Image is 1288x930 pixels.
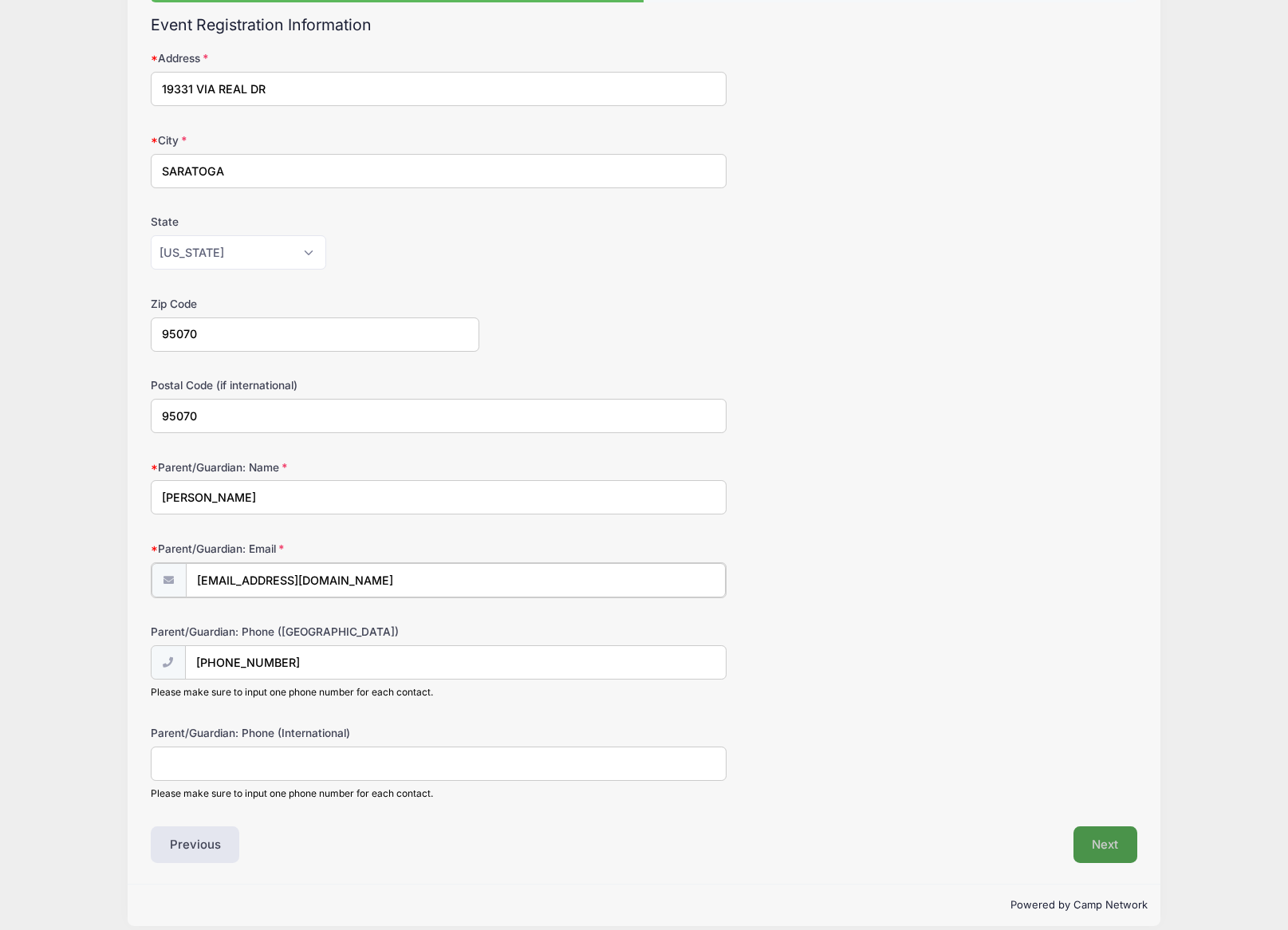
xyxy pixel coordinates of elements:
p: Powered by Camp Network [140,897,1148,913]
div: Please make sure to input one phone number for each contact. [151,786,727,801]
label: City [151,132,479,148]
label: State [151,214,479,230]
label: Parent/Guardian: Phone ([GEOGRAPHIC_DATA]) [151,624,479,640]
button: Previous [151,826,240,863]
label: Parent/Guardian: Phone (International) [151,725,479,741]
label: Address [151,50,479,66]
label: Parent/Guardian: Email [151,541,479,557]
label: Postal Code (if international) [151,377,479,393]
input: (xxx) xxx-xxxx [185,645,727,680]
div: Please make sure to input one phone number for each contact. [151,685,727,699]
h2: Event Registration Information [151,16,1137,34]
button: Next [1073,826,1138,863]
label: Parent/Guardian: Name [151,459,479,475]
input: xxxxx [151,317,479,352]
input: email@email.com [186,563,726,597]
label: Zip Code [151,296,479,312]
